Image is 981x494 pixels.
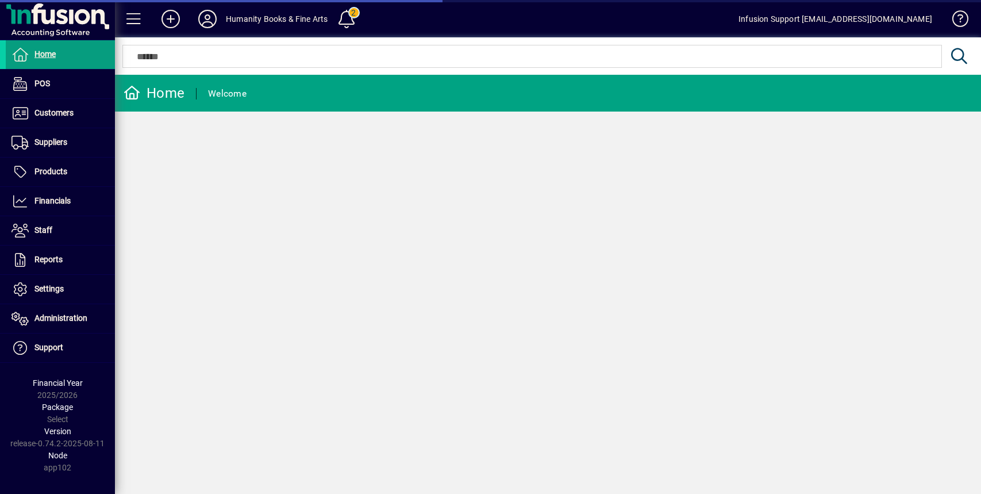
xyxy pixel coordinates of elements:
span: Suppliers [34,137,67,147]
button: Add [152,9,189,29]
span: Settings [34,284,64,293]
span: POS [34,79,50,88]
a: Support [6,334,115,362]
span: Products [34,167,67,176]
a: Administration [6,304,115,333]
a: Reports [6,246,115,274]
div: Humanity Books & Fine Arts [226,10,328,28]
div: Infusion Support [EMAIL_ADDRESS][DOMAIN_NAME] [738,10,932,28]
span: Administration [34,313,87,323]
a: Financials [6,187,115,216]
div: Home [124,84,184,102]
span: Package [42,403,73,412]
span: Version [44,427,71,436]
span: Staff [34,225,52,235]
span: Support [34,343,63,352]
a: Settings [6,275,115,304]
span: Financial Year [33,378,83,388]
span: Reports [34,255,63,264]
button: Profile [189,9,226,29]
a: Staff [6,216,115,245]
div: Welcome [208,85,247,103]
a: Products [6,158,115,186]
span: Home [34,49,56,59]
a: Customers [6,99,115,128]
span: Financials [34,196,71,205]
span: Node [48,451,67,460]
span: Customers [34,108,74,117]
a: POS [6,70,115,98]
a: Knowledge Base [944,2,967,40]
a: Suppliers [6,128,115,157]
